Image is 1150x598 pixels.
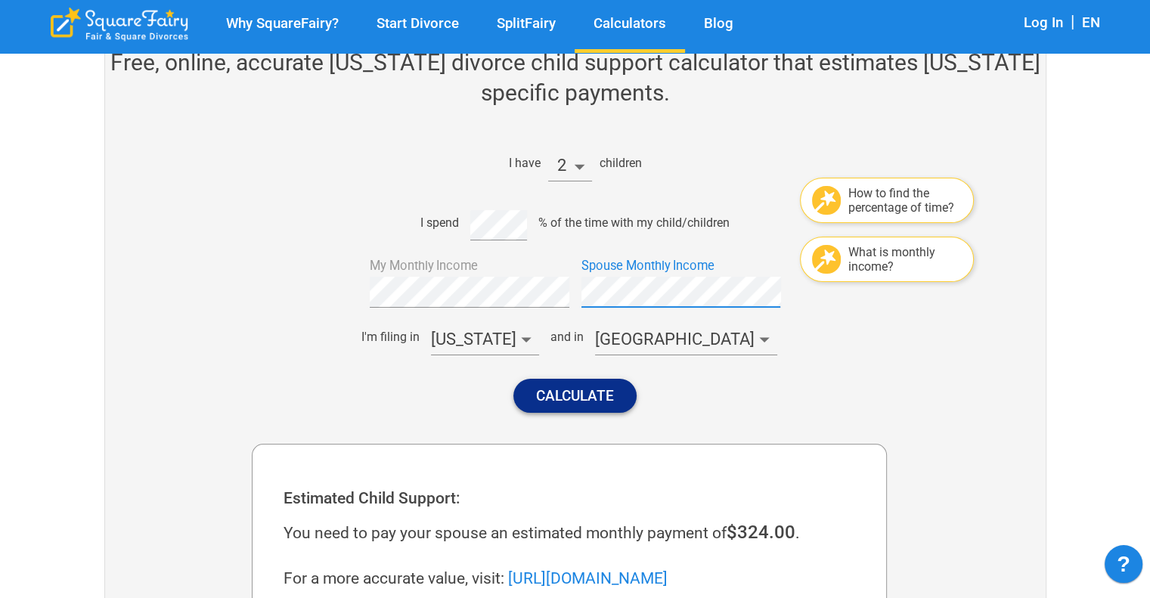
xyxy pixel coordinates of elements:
a: [URL][DOMAIN_NAME] [508,569,668,587]
a: Start Divorce [358,15,478,33]
div: You need to pay your spouse an estimated monthly payment of . For a more accurate value, visit: [284,521,867,590]
div: 2 [548,150,592,181]
span: $324.00 [727,522,795,543]
div: children [600,156,642,170]
a: Log In [1024,14,1063,31]
div: % of the time with my child/children [538,215,730,230]
a: Blog [685,15,752,33]
h2: Free, online, accurate [US_STATE] divorce child support calculator that estimates [US_STATE] spec... [105,48,1046,108]
div: [US_STATE] [431,324,539,355]
div: I'm filing in [361,330,420,344]
span: | [1063,12,1082,31]
div: SquareFairy Logo [51,8,188,42]
a: Why SquareFairy? [207,15,358,33]
button: Calculate [513,379,637,413]
a: Calculators [575,15,685,33]
div: and in [550,330,584,344]
a: SplitFairy [478,15,575,33]
div: [GEOGRAPHIC_DATA] [595,324,777,355]
div: What is monthly income? [848,245,962,274]
div: I spend [420,215,459,230]
div: Estimated Child Support: [284,487,867,510]
div: How to find the percentage of time? [848,186,962,215]
div: I have [509,156,541,170]
div: EN [1082,14,1100,34]
label: My Monthly Income [370,257,478,275]
label: Spouse Monthly Income [581,257,714,275]
iframe: JSD widget [1097,538,1150,598]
